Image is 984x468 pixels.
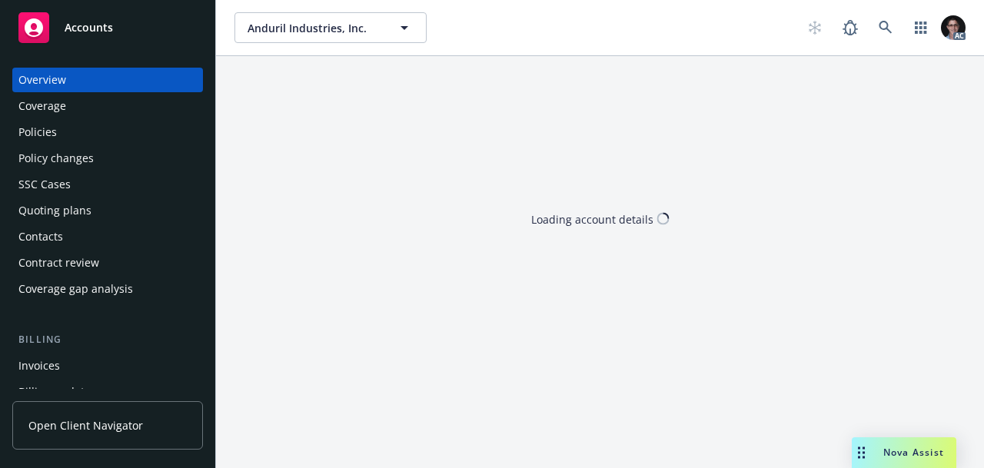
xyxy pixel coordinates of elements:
a: Billing updates [12,380,203,404]
a: Overview [12,68,203,92]
span: Open Client Navigator [28,417,143,433]
a: Contract review [12,251,203,275]
div: Invoices [18,353,60,378]
a: Search [870,12,901,43]
div: Billing updates [18,380,96,404]
div: Policies [18,120,57,144]
div: Contacts [18,224,63,249]
div: Overview [18,68,66,92]
span: Anduril Industries, Inc. [248,20,381,36]
div: Coverage gap analysis [18,277,133,301]
a: Report a Bug [835,12,866,43]
a: Policies [12,120,203,144]
a: Contacts [12,224,203,249]
a: Accounts [12,6,203,49]
div: Policy changes [18,146,94,171]
div: Coverage [18,94,66,118]
button: Nova Assist [852,437,956,468]
div: Contract review [18,251,99,275]
a: Coverage [12,94,203,118]
button: Anduril Industries, Inc. [234,12,427,43]
a: Quoting plans [12,198,203,223]
div: Billing [12,332,203,347]
div: SSC Cases [18,172,71,197]
a: SSC Cases [12,172,203,197]
img: photo [941,15,966,40]
a: Policy changes [12,146,203,171]
div: Drag to move [852,437,871,468]
a: Invoices [12,353,203,378]
a: Start snowing [799,12,830,43]
span: Accounts [65,22,113,34]
div: Loading account details [531,211,653,227]
a: Coverage gap analysis [12,277,203,301]
div: Quoting plans [18,198,91,223]
span: Nova Assist [883,446,944,459]
a: Switch app [906,12,936,43]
